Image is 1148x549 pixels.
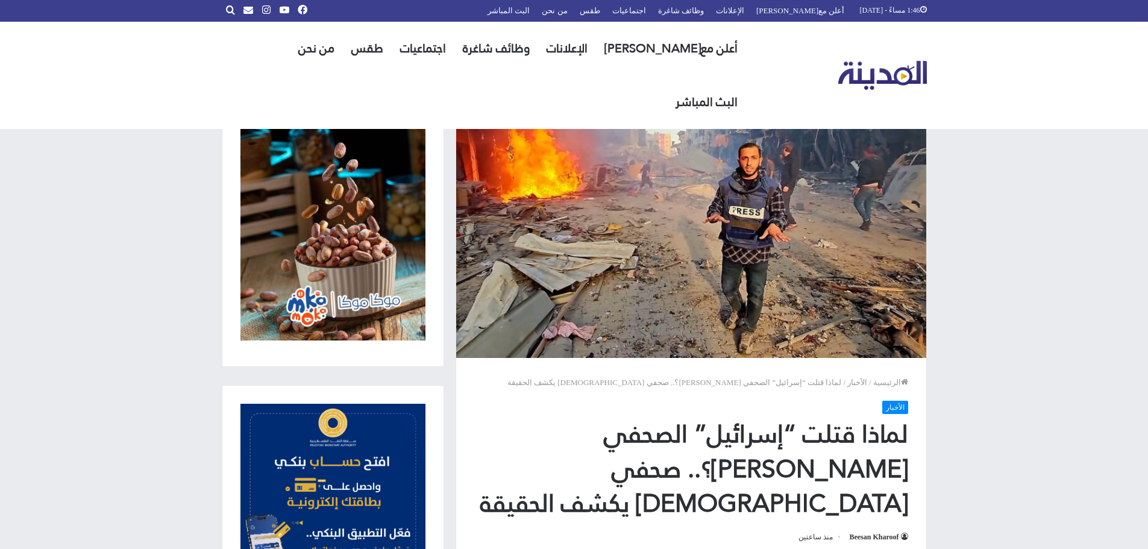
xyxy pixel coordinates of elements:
a: الإعلانات [538,22,596,75]
a: من نحن [290,22,343,75]
a: طقس [343,22,392,75]
a: اجتماعيات [392,22,454,75]
a: الأخبار [882,401,908,414]
em: / [869,378,871,387]
a: الأخبار [847,378,867,387]
span: منذ ساعتين [798,530,842,544]
h1: لماذا قتلت “إسرائيل” الصحفي [PERSON_NAME]؟.. صحفي [DEMOGRAPHIC_DATA] يكشف الحقيقة [474,417,908,521]
span: لماذا قتلت “إسرائيل” الصحفي [PERSON_NAME]؟.. صحفي [DEMOGRAPHIC_DATA] يكشف الحقيقة [507,378,841,387]
a: البث المباشر [667,75,746,129]
a: Beesan Kharoof [849,533,908,541]
em: / [843,378,845,387]
img: تلفزيون المدينة [838,61,927,90]
a: الرئيسية [873,378,908,387]
a: وظائف شاغرة [454,22,538,75]
a: أعلن مع[PERSON_NAME] [596,22,746,75]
